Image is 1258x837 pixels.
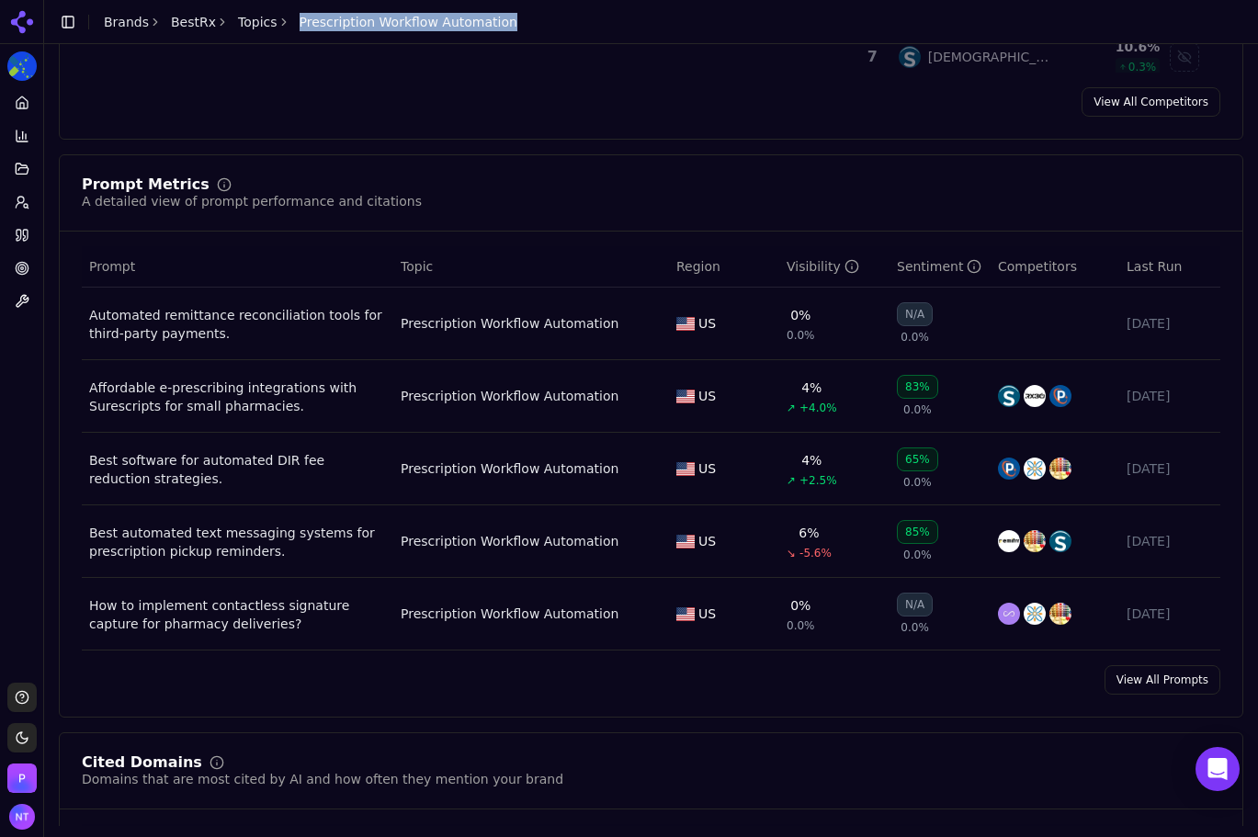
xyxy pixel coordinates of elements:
[1119,246,1220,288] th: Last Run
[401,459,618,478] a: Prescription Workflow Automation
[82,177,210,192] div: Prompt Metrics
[89,524,386,560] a: Best automated text messaging systems for prescription pickup reminders.
[89,379,386,415] a: Affordable e-prescribing integrations with Surescripts for small pharmacies.
[897,375,938,399] div: 83%
[890,246,991,288] th: sentiment
[238,13,278,31] a: Topics
[998,530,1020,552] img: emitrr
[1127,605,1213,623] div: [DATE]
[89,306,386,343] a: Automated remittance reconciliation tools for third-party payments.
[9,804,35,830] button: Open user button
[901,330,929,345] span: 0.0%
[779,246,890,288] th: brandMentionRate
[901,620,929,635] span: 0.0%
[801,451,822,469] div: 4%
[865,46,880,68] div: 7
[857,30,1206,85] tr: 7surescripts[DEMOGRAPHIC_DATA]10.6%0.3%Show surescripts data
[1127,257,1182,276] span: Last Run
[7,51,37,81] button: Current brand: BestRx
[9,804,35,830] img: Nate Tower
[698,387,716,405] span: US
[928,48,1057,66] div: [DEMOGRAPHIC_DATA]
[903,475,932,490] span: 0.0%
[790,596,810,615] div: 0%
[676,390,695,403] img: US flag
[7,103,112,119] a: Enable Validation
[1127,387,1213,405] div: [DATE]
[669,246,779,288] th: Region
[104,15,149,29] a: Brands
[676,462,695,476] img: US flag
[401,314,618,333] a: Prescription Workflow Automation
[1024,385,1046,407] img: rx30
[89,451,386,488] a: Best software for automated DIR fee reduction strategies.
[1170,42,1199,72] button: Show surescripts data
[899,46,921,68] img: surescripts
[1024,603,1046,625] img: primerx
[698,314,716,333] span: US
[1127,532,1213,550] div: [DATE]
[897,447,938,471] div: 65%
[799,401,837,415] span: +4.0%
[897,257,981,276] div: Sentiment
[998,458,1020,480] img: pioneerrx
[1127,314,1213,333] div: [DATE]
[82,770,563,788] div: Domains that are most cited by AI and how often they mention your brand
[82,192,422,210] div: A detailed view of prompt performance and citations
[676,607,695,621] img: US flag
[676,317,695,331] img: US flag
[104,13,517,31] nav: breadcrumb
[401,257,433,276] span: Topic
[801,379,822,397] div: 4%
[7,103,112,119] abbr: Enabling validation will send analytics events to the Bazaarvoice validation service. If an event...
[787,473,796,488] span: ↗
[799,524,819,542] div: 6%
[7,763,37,793] img: Perrill
[787,401,796,415] span: ↗
[998,257,1077,276] span: Competitors
[1024,530,1046,552] img: datascan
[998,603,1020,625] img: onfleet
[897,593,933,616] div: N/A
[7,7,268,24] p: Analytics Inspector 1.7.0
[1196,747,1240,791] div: Open Intercom Messenger
[1049,458,1071,480] img: datascan
[401,532,618,550] a: Prescription Workflow Automation
[401,387,618,405] a: Prescription Workflow Automation
[991,246,1119,288] th: Competitors
[89,257,135,276] span: Prompt
[171,13,216,31] a: BestRx
[1049,530,1071,552] img: surescripts
[7,44,268,74] h5: Bazaarvoice Analytics content is not detected on this page.
[401,605,618,623] a: Prescription Workflow Automation
[787,618,815,633] span: 0.0%
[89,596,386,633] a: How to implement contactless signature capture for pharmacy deliveries?
[300,13,517,31] span: Prescription Workflow Automation
[903,548,932,562] span: 0.0%
[7,51,37,81] img: BestRx
[1105,665,1220,695] a: View All Prompts
[787,257,859,276] div: Visibility
[7,763,37,793] button: Open organization switcher
[1049,603,1071,625] img: datascan
[897,302,933,326] div: N/A
[1049,385,1071,407] img: pioneerrx
[1127,459,1213,478] div: [DATE]
[998,385,1020,407] img: surescripts
[897,520,938,544] div: 85%
[1024,458,1046,480] img: primerx
[1128,60,1157,74] span: 0.3 %
[698,532,716,550] span: US
[698,459,716,478] span: US
[787,546,796,560] span: ↘
[790,306,810,324] div: 0%
[82,755,202,770] div: Cited Domains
